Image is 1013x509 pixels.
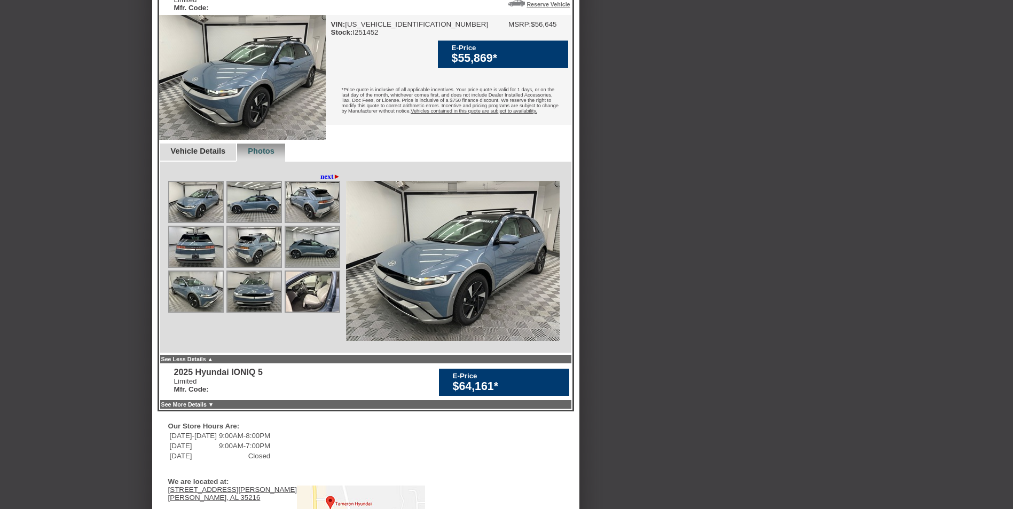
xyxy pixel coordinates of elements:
[169,272,223,312] img: Image.aspx
[286,182,339,222] img: Image.aspx
[453,380,564,393] div: $64,161*
[331,28,353,36] b: Stock:
[161,401,214,408] a: See More Details ▼
[174,368,263,377] div: 2025 Hyundai IONIQ 5
[159,15,326,140] img: 2025 Hyundai IONIQ 5
[346,181,560,341] img: Image.aspx
[227,182,281,222] img: Image.aspx
[174,377,263,393] div: Limited
[331,20,489,36] div: [US_VEHICLE_IDENTIFICATION_NUMBER] I251452
[326,79,571,124] div: *Price quote is inclusive of all applicable incentives. Your price quote is valid for 1 days, or ...
[227,272,281,312] img: Image.aspx
[227,227,281,267] img: Image.aspx
[453,372,564,380] div: E-Price
[333,172,340,180] span: ►
[174,385,209,393] b: Mfr. Code:
[218,451,271,460] td: Closed
[169,182,223,222] img: Image.aspx
[286,227,339,267] img: Image.aspx
[452,44,563,52] div: E-Price
[169,451,217,460] td: [DATE]
[452,52,563,65] div: $55,869*
[411,108,537,114] u: Vehicles contained in this quote are subject to availability.
[171,147,226,155] a: Vehicle Details
[174,4,209,12] b: Mfr. Code:
[527,1,570,7] a: Reserve Vehicle
[168,422,420,430] div: Our Store Hours Are:
[508,20,531,28] td: MSRP:
[169,227,223,267] img: Image.aspx
[286,272,339,312] img: Image.aspx
[161,356,214,362] a: See Less Details ▲
[531,20,556,28] td: $56,645
[169,441,217,450] td: [DATE]
[320,172,341,181] a: next►
[331,20,345,28] b: VIN:
[218,431,271,440] td: 9:00AM-8:00PM
[218,441,271,450] td: 9:00AM-7:00PM
[168,486,297,502] a: [STREET_ADDRESS][PERSON_NAME][PERSON_NAME], AL 35216
[168,478,420,486] div: We are located at:
[169,431,217,440] td: [DATE]-[DATE]
[248,147,274,155] a: Photos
